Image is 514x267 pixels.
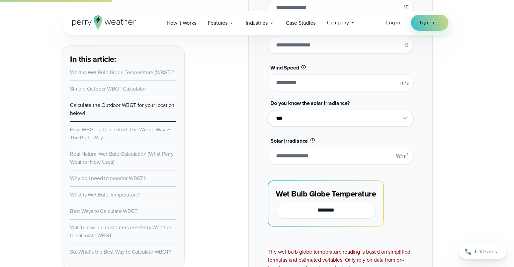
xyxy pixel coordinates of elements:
[459,244,506,259] a: Call sales
[70,101,174,117] a: Calculate the Outdoor WBGT for your location below!
[167,19,196,27] span: How it Works
[286,19,316,27] span: Case Studies
[70,248,171,256] a: So, What’s the Best Way to Calculate WBGT?
[475,248,497,256] span: Call sales
[419,19,440,27] span: Try it free
[208,19,228,27] span: Features
[270,137,308,145] span: Solar Irradiance
[411,15,448,31] a: Try it free
[327,19,349,27] span: Company
[270,64,299,72] span: Wind Speed
[161,16,202,30] a: How it Works
[280,16,321,30] a: Case Studies
[70,54,176,64] h3: In this article:
[70,85,146,93] a: Simple Outdoor WBGT Calculator
[70,174,146,182] a: Why do I need to monitor WBGT?
[246,19,268,27] span: Industries
[70,224,171,239] a: Watch how our customers use Perry Weather to calculate WBGT
[70,69,174,76] a: What is Wet Bulb Globe Temperature (WBGT)?
[386,19,400,27] a: Log in
[70,191,140,198] a: What is Wet Bulb Temperature?
[270,99,349,107] span: Do you know the solar irradiance?
[386,19,400,26] span: Log in
[70,150,174,166] a: Real Natural Wet Bulb Calculation (What Perry Weather Now Uses)
[70,126,173,141] a: How WBGT is Calculated: The Wrong Way vs. The Right Way
[70,207,138,215] a: Best Ways to Calculate WBGT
